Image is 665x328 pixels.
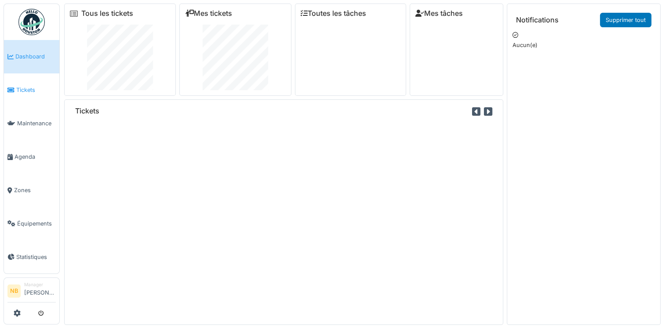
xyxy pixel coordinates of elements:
a: Statistiques [4,240,59,273]
h6: Tickets [75,107,99,115]
p: Aucun(e) [512,41,655,49]
span: Dashboard [15,52,56,61]
span: Agenda [15,153,56,161]
h6: Notifications [516,16,559,24]
a: NB Manager[PERSON_NAME] [7,281,56,302]
span: Maintenance [17,119,56,128]
span: Équipements [17,219,56,228]
a: Toutes les tâches [301,9,366,18]
a: Tous les tickets [81,9,133,18]
a: Agenda [4,140,59,174]
a: Maintenance [4,107,59,140]
span: Tickets [16,86,56,94]
a: Supprimer tout [600,13,651,27]
img: Badge_color-CXgf-gQk.svg [18,9,45,35]
a: Tickets [4,73,59,107]
li: NB [7,284,21,298]
span: Statistiques [16,253,56,261]
a: Zones [4,174,59,207]
a: Mes tâches [415,9,463,18]
div: Manager [24,281,56,288]
a: Équipements [4,207,59,240]
a: Dashboard [4,40,59,73]
span: Zones [14,186,56,194]
li: [PERSON_NAME] [24,281,56,300]
a: Mes tickets [185,9,232,18]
